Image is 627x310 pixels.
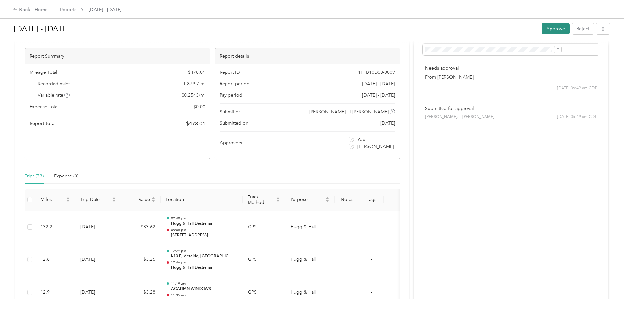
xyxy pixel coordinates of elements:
span: [PERSON_NAME] [357,143,394,150]
div: Expense (0) [54,173,78,180]
span: $ 0.00 [193,103,205,110]
div: Report Summary [25,48,210,64]
span: Submitted on [220,120,248,127]
span: - [371,224,372,230]
span: Miles [40,197,65,202]
p: I-10 E, Metairie, [GEOGRAPHIC_DATA] [171,253,237,259]
span: caret-down [112,199,116,203]
span: 1FFB10D68-0009 [358,69,395,76]
span: caret-up [66,196,70,200]
span: caret-up [276,196,280,200]
p: 02:49 pm [171,216,237,221]
td: $3.26 [121,243,161,276]
td: 12.8 [35,243,75,276]
p: Needs approval [425,65,597,72]
span: Report total [30,120,56,127]
p: I-10 W, [PERSON_NAME], [GEOGRAPHIC_DATA] [171,298,237,303]
div: Trips (73) [25,173,44,180]
span: Trip Date [80,197,111,202]
td: $33.62 [121,211,161,244]
td: 12.9 [35,276,75,309]
p: 11:19 am [171,281,237,286]
span: caret-up [151,196,155,200]
span: Go to pay period [362,92,395,99]
iframe: Everlance-gr Chat Button Frame [590,273,627,310]
span: 1,879.7 mi [183,80,205,87]
span: caret-up [325,196,329,200]
span: [PERSON_NAME]. II [PERSON_NAME] [309,108,389,115]
span: Expense Total [30,103,58,110]
th: Trip Date [75,189,121,211]
th: Value [121,189,161,211]
span: caret-down [151,199,155,203]
span: Submitter [220,108,240,115]
span: Value [126,197,150,202]
span: $ 0.2543 / mi [182,92,205,99]
span: Report period [220,80,249,87]
td: 132.2 [35,211,75,244]
th: Purpose [285,189,335,211]
span: [DATE] 06:49 am CDT [557,85,597,91]
a: Reports [60,7,76,12]
td: Hugg & Hall [285,276,335,309]
th: Notes [335,189,359,211]
td: GPS [243,211,285,244]
span: $ 478.01 [188,69,205,76]
p: 11:35 am [171,293,237,298]
span: [DATE] - [DATE] [362,80,395,87]
span: [DATE] [380,120,395,127]
span: You [357,136,365,143]
td: [DATE] [75,211,121,244]
h1: Sep 1 - 30, 2025 [14,21,537,37]
p: [STREET_ADDRESS] [171,232,237,238]
span: caret-down [276,199,280,203]
span: Approvers [220,139,242,146]
th: Tags [359,189,384,211]
span: Track Method [248,194,275,205]
p: 12:46 pm [171,260,237,265]
p: From [PERSON_NAME] [425,74,597,81]
p: Hugg & Hall Destrehan [171,265,237,271]
div: Report details [215,48,400,64]
span: [DATE] 06:49 am CDT [557,114,597,120]
div: Back [13,6,30,14]
td: $3.28 [121,276,161,309]
span: caret-up [112,196,116,200]
span: caret-down [66,199,70,203]
span: Report ID [220,69,240,76]
span: caret-down [325,199,329,203]
td: Hugg & Hall [285,243,335,276]
span: [DATE] - [DATE] [89,6,121,13]
p: ACADIAN WINDOWS [171,286,237,292]
span: Purpose [291,197,324,202]
span: Pay period [220,92,242,99]
th: Track Method [243,189,285,211]
button: Reject [572,23,594,34]
button: Approve [542,23,570,34]
span: - [371,289,372,295]
span: $ 478.01 [186,120,205,128]
span: - [371,257,372,262]
a: Home [35,7,48,12]
span: Mileage Total [30,69,57,76]
th: Miles [35,189,75,211]
p: Hugg & Hall Destrehan [171,221,237,227]
p: Submitted for approval [425,105,597,112]
span: Recorded miles [38,80,70,87]
td: GPS [243,276,285,309]
td: [DATE] [75,243,121,276]
td: [DATE] [75,276,121,309]
td: Hugg & Hall [285,211,335,244]
td: GPS [243,243,285,276]
span: Variable rate [38,92,70,99]
p: 05:08 pm [171,228,237,232]
th: Location [161,189,243,211]
span: [PERSON_NAME]. II [PERSON_NAME] [425,114,494,120]
p: 12:29 pm [171,249,237,253]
